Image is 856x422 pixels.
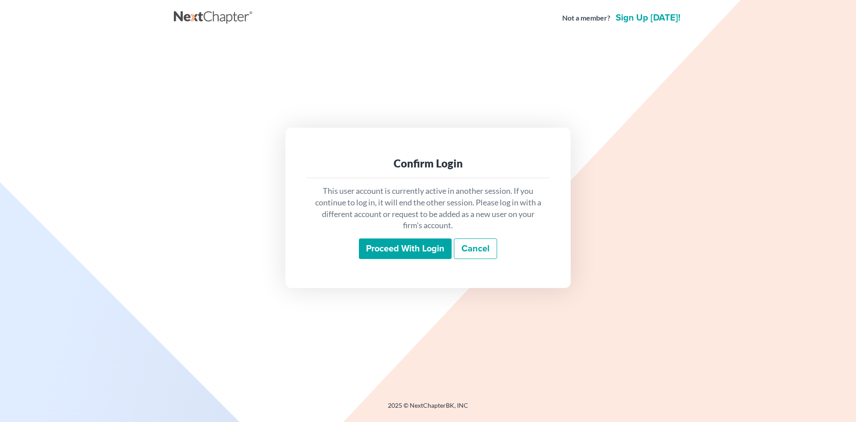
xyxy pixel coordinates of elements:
div: 2025 © NextChapterBK, INC [174,401,682,417]
strong: Not a member? [562,13,610,23]
p: This user account is currently active in another session. If you continue to log in, it will end ... [314,185,542,231]
a: Cancel [454,238,497,259]
input: Proceed with login [359,238,452,259]
a: Sign up [DATE]! [614,13,682,22]
div: Confirm Login [314,156,542,171]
